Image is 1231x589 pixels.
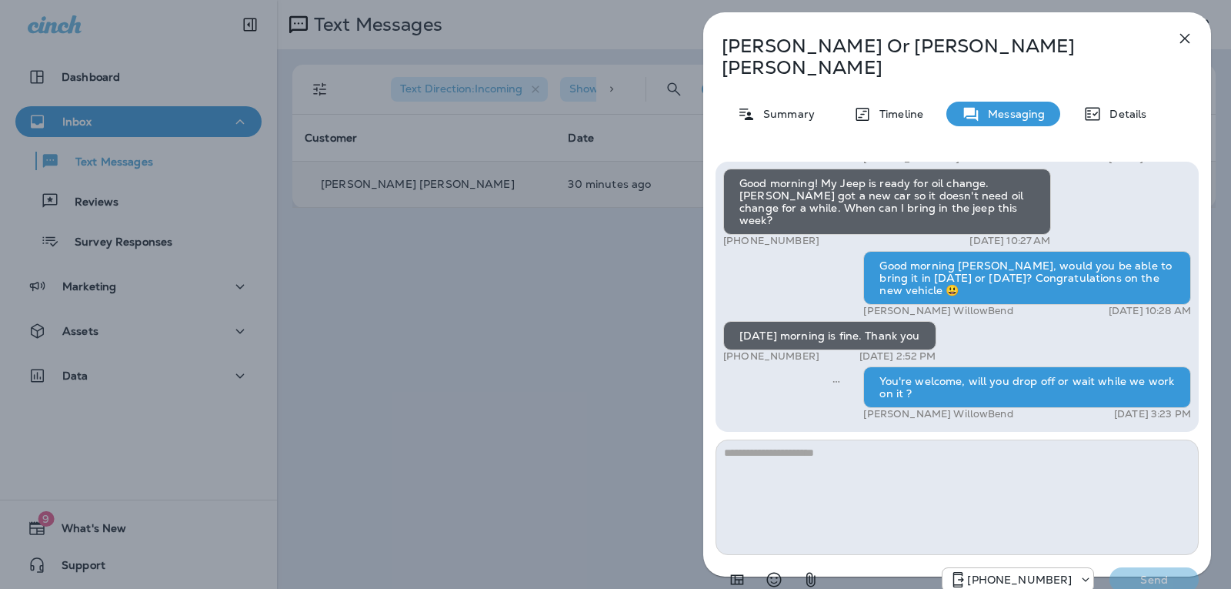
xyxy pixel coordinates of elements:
p: Summary [756,108,815,120]
p: Timeline [872,108,923,120]
p: [DATE] 10:28 AM [1109,305,1191,317]
div: +1 (813) 497-4455 [942,571,1093,589]
p: [PERSON_NAME] WillowBend [863,408,1012,420]
div: Good morning! My Jeep is ready for oil change. [PERSON_NAME] got a new car so it doesn't need oil... [723,169,1051,235]
p: [DATE] 2:52 PM [859,350,936,363]
p: Details [1102,108,1146,120]
span: Sent [832,373,840,387]
p: Messaging [980,108,1045,120]
div: You're welcome, will you drop off or wait while we work on it ? [863,366,1191,408]
p: [DATE] 3:23 PM [1114,408,1191,420]
p: [DATE] 10:27 AM [969,235,1050,247]
p: [PHONE_NUMBER] [967,574,1072,586]
p: [PHONE_NUMBER] [723,350,819,363]
p: [PERSON_NAME] Or [PERSON_NAME] [PERSON_NAME] [722,35,1142,79]
p: [PHONE_NUMBER] [723,235,819,247]
div: Good morning [PERSON_NAME], would you be able to bring it in [DATE] or [DATE]? Congratulations on... [863,251,1191,305]
div: [DATE] morning is fine. Thank you [723,321,936,350]
p: [PERSON_NAME] WillowBend [863,305,1012,317]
